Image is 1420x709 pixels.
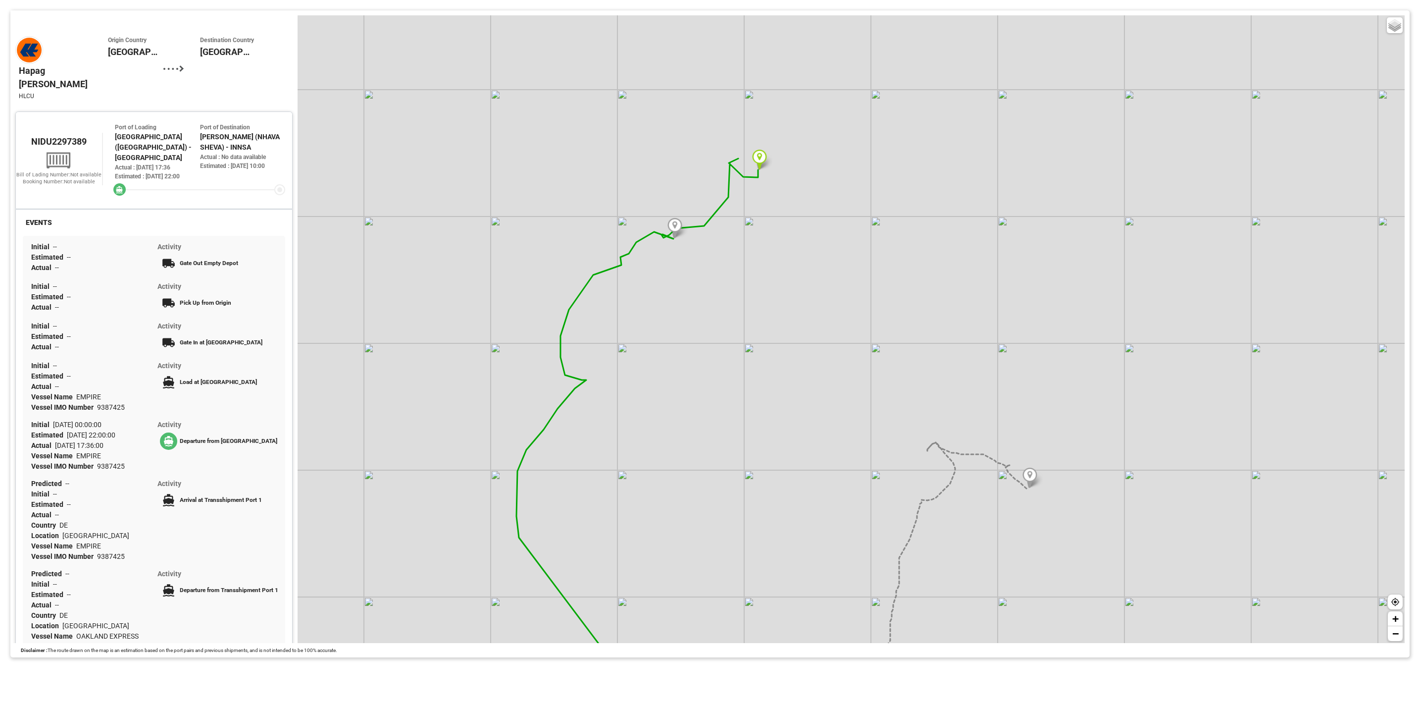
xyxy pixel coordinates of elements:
div: EVENTS [23,217,55,229]
span: [DATE] 00:00:00 [53,421,101,429]
div: Hapag [PERSON_NAME] [19,64,108,91]
span: Vessel IMO Number [31,643,97,651]
span: Vessel Name [31,632,76,640]
div: Port of Loading [115,123,200,132]
img: Marker [667,218,682,238]
span: HLCU [19,93,34,100]
span: DE [59,611,68,619]
span: -- [67,332,71,340]
span: -- [53,362,57,370]
span: Arrival at Transshipment Port 1 [180,496,262,503]
span: DE [59,521,68,529]
span: Activity [157,480,181,488]
span: Activity [157,362,181,370]
span: Vessel IMO Number [31,462,97,470]
span: -- [67,293,71,301]
span: Activity [157,282,181,290]
span: [GEOGRAPHIC_DATA] [62,622,129,630]
span: -- [67,500,71,508]
img: Marker [1022,468,1037,488]
span: Vessel IMO Number [31,403,97,411]
span: Vessel IMO Number [31,552,97,560]
span: -- [53,282,57,290]
span: Estimated [31,500,67,508]
span: -- [67,372,71,380]
span: Departure from Transshipment Port 1 [180,587,278,594]
span: Estimated [31,591,67,599]
span: 9387425 [97,403,125,411]
span: 9667174 [97,643,125,651]
span: Initial [31,580,53,588]
span: EMPIRE [76,542,101,550]
span: Vessel Name [31,542,76,550]
span: + [1392,612,1399,625]
span: -- [55,511,59,519]
span: -- [53,322,57,330]
span: Activity [157,570,181,578]
span: Initial [31,421,53,429]
span: Activity [157,322,181,330]
span: Actual [31,382,55,390]
img: Marker [752,150,767,170]
span: Estimated [31,293,67,301]
span: -- [55,601,59,609]
span: Destination Country [200,36,255,45]
span: Initial [31,282,53,290]
span: EMPIRE [76,452,101,460]
a: Zoom in [1388,611,1403,626]
div: [PERSON_NAME] (NHAVA SHEVA) - INNSA [200,132,285,153]
span: -- [65,570,69,578]
span: -- [55,264,59,272]
div: Actual : No data available [200,153,285,162]
span: [DATE] 17:36:00 [55,441,103,449]
span: Initial [31,322,53,330]
span: OAKLAND EXPRESS [76,632,139,640]
span: 9387425 [97,552,125,560]
div: Bill of Lading Number: Not available [16,171,102,178]
span: Gate Out Empty Depot [180,260,238,267]
span: Location [31,532,62,540]
span: Initial [31,243,53,251]
div: Estimated : [DATE] 22:00 [115,172,200,181]
span: Pick Up from Origin [180,299,231,306]
span: The route drawn on the map is an estimation based on the port pairs and previous shipments, and i... [48,648,337,653]
span: Activity [157,421,181,429]
div: [GEOGRAPHIC_DATA] ([GEOGRAPHIC_DATA]) - [GEOGRAPHIC_DATA] [115,132,200,163]
span: -- [67,591,71,599]
span: Estimated [31,372,67,380]
span: Actual [31,511,55,519]
span: -- [55,382,59,390]
img: hapag_lloyd.png [15,36,43,64]
div: Actual : [DATE] 17:36 [115,163,200,172]
span: [GEOGRAPHIC_DATA] [200,45,255,58]
span: Gate In at [GEOGRAPHIC_DATA] [180,339,262,346]
span: Initial [31,362,53,370]
span: -- [53,243,57,251]
span: Actual [31,264,55,272]
span: NIDU2297389 [31,136,87,147]
span: Estimated [31,253,67,261]
span: -- [65,480,69,488]
span: -- [67,253,71,261]
span: Initial [31,490,53,498]
span: [GEOGRAPHIC_DATA] [62,532,129,540]
span: -- [55,303,59,311]
span: -- [53,580,57,588]
span: EMPIRE [76,393,101,401]
span: Departure from [GEOGRAPHIC_DATA] [180,437,277,444]
span: Actual [31,303,55,311]
span: 9387425 [97,462,125,470]
a: Zoom out [1388,626,1403,641]
span: Actual [31,441,55,449]
a: Layers [1387,17,1403,33]
span: Country [31,521,59,529]
div: Finland [108,36,163,101]
span: [DATE] 22:00:00 [67,431,115,439]
div: Estimated : [DATE] 10:00 [200,162,285,170]
span: Estimated [31,332,67,340]
span: Predicted [31,570,65,578]
span: -- [53,490,57,498]
span: Vessel Name [31,393,76,401]
span: -- [55,343,59,351]
span: Disclaimer : [21,648,48,653]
